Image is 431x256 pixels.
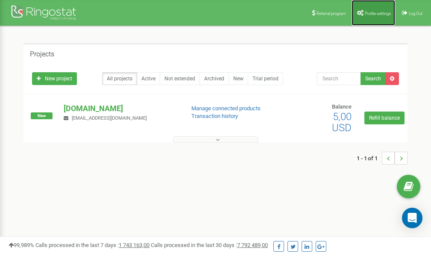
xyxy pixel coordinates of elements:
[402,208,422,228] div: Open Intercom Messenger
[102,72,137,85] a: All projects
[191,105,261,112] a: Manage connected products
[332,103,352,110] span: Balance
[248,72,283,85] a: Trial period
[317,72,361,85] input: Search
[30,50,54,58] h5: Projects
[191,113,238,119] a: Transaction history
[35,242,150,248] span: Calls processed in the last 7 days :
[31,112,53,119] span: New
[199,72,229,85] a: Archived
[361,72,386,85] button: Search
[409,11,422,16] span: Log Out
[32,72,77,85] a: New project
[137,72,160,85] a: Active
[151,242,268,248] span: Calls processed in the last 30 days :
[332,111,352,134] span: 5,00 USD
[357,143,408,173] nav: ...
[317,11,346,16] span: Referral program
[364,112,405,124] a: Refill balance
[357,152,382,165] span: 1 - 1 of 1
[64,103,177,114] p: [DOMAIN_NAME]
[229,72,248,85] a: New
[9,242,34,248] span: 99,989%
[160,72,200,85] a: Not extended
[365,11,391,16] span: Profile settings
[237,242,268,248] u: 7 792 489,00
[119,242,150,248] u: 1 743 163,00
[72,115,147,121] span: [EMAIL_ADDRESS][DOMAIN_NAME]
